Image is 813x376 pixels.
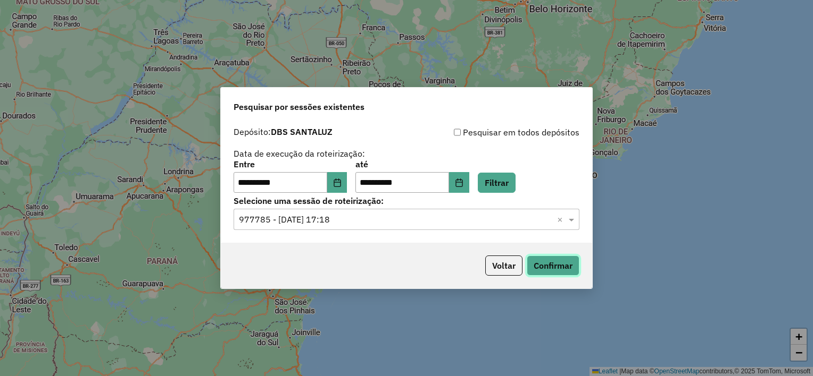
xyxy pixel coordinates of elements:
button: Choose Date [449,172,469,193]
button: Confirmar [527,255,579,276]
label: Entre [234,158,347,170]
label: Data de execução da roteirização: [234,147,365,160]
button: Choose Date [327,172,347,193]
span: Pesquisar por sessões existentes [234,100,364,113]
label: até [355,158,469,170]
strong: DBS SANTALUZ [271,126,333,137]
button: Voltar [485,255,522,276]
label: Depósito: [234,125,333,138]
span: Clear all [557,213,566,226]
button: Filtrar [478,173,516,193]
label: Selecione uma sessão de roteirização: [234,194,579,207]
div: Pesquisar em todos depósitos [407,126,579,139]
